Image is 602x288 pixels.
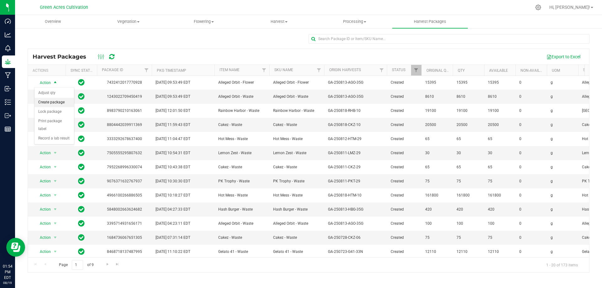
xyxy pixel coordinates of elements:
span: 420 [457,207,480,212]
span: GA-250818-CKZ-10 [328,122,361,128]
inline-svg: Manufacturing [5,72,11,78]
span: 0 [519,136,543,142]
li: Print package label [34,117,74,134]
span: 0 [519,150,543,156]
inline-svg: Reports [5,126,11,132]
div: 7952268996330074 [96,164,153,170]
span: In Sync [78,78,85,87]
input: 1 [72,260,83,270]
span: Harvest [242,19,317,24]
span: g [551,164,574,170]
span: PK Trophy - Waste [273,178,320,184]
div: 7505555295807632 [96,150,153,156]
span: Cakez - Waste [218,164,266,170]
span: Hi, [PERSON_NAME]! [549,5,590,10]
a: Filter [259,65,269,76]
a: Status [392,68,405,72]
span: [DATE] 11:59:43 EDT [156,122,190,128]
div: 7432412017770928 [96,80,153,86]
a: Filter [314,65,324,76]
span: Rainbow Harbor - Waste [218,108,266,114]
span: 0 [519,108,543,114]
span: In Sync [78,163,85,171]
span: 65 [425,136,449,142]
span: GA-250811-CKZ-29 [328,164,361,170]
a: Strain [583,68,596,72]
span: [DATE] 10:30:30 EDT [156,178,190,184]
span: Gelato 41 - Waste [273,249,320,255]
span: Created [391,108,418,114]
span: GA-250813-AGO-35G [328,221,363,227]
a: UOM [552,68,560,73]
span: g [551,136,574,142]
span: g [551,122,574,128]
a: Filter [411,65,421,76]
span: GA-250723-G41-33N [328,249,363,255]
span: Alleged Orbit - Flower [273,80,320,86]
span: Action [34,163,51,171]
span: 0 [519,221,543,227]
span: 12110 [488,249,512,255]
span: 0 [519,80,543,86]
span: In Sync [78,205,85,214]
span: 75 [425,178,449,184]
a: Non-Available [520,68,548,73]
span: 20500 [425,122,449,128]
a: Item Name [219,68,240,72]
span: GA-250812-HTM-29 [328,136,362,142]
span: 20500 [488,122,512,128]
a: Pkg Timestamp [157,68,186,73]
span: In Sync [78,247,85,256]
span: select [51,163,59,171]
span: Action [34,149,51,157]
div: 1243022709450419 [96,94,153,100]
span: Alleged Orbit - Waste [218,221,266,227]
span: 100 [425,221,449,227]
span: GA-250728-CKZ-06 [328,235,361,241]
a: Available [489,68,508,73]
span: Lemon Zest - Waste [218,150,266,156]
span: PK Trophy - Waste [218,178,266,184]
div: 8983790210163061 [96,108,153,114]
span: Created [391,192,418,198]
span: Alleged Orbit - Waste [218,94,266,100]
span: g [551,207,574,212]
span: 1 - 20 of 173 items [541,260,583,270]
span: In Sync [78,219,85,228]
a: Overview [15,15,91,28]
span: 30 [488,150,512,156]
span: Action [34,191,51,200]
span: Alleged Orbit - Flower [218,80,266,86]
span: 75 [457,235,480,241]
span: Gelato 41 - Waste [218,249,266,255]
span: Action [34,247,51,256]
a: Go to the last page [113,260,122,269]
span: Action [34,205,51,214]
span: Harvest Packages [405,19,455,24]
span: Cakez - Waste [273,122,320,128]
span: 100 [488,221,512,227]
span: 65 [488,136,512,142]
span: select [51,233,59,242]
span: g [551,108,574,114]
span: [DATE] 11:04:47 EDT [156,136,190,142]
span: Created [391,235,418,241]
inline-svg: Outbound [5,113,11,119]
span: Created [391,80,418,86]
span: 65 [425,164,449,170]
span: 0 [519,235,543,241]
span: Created [391,249,418,255]
span: 0 [519,207,543,212]
a: Qty [458,68,465,73]
div: 9076371632767937 [96,178,153,184]
span: Processing [317,19,392,24]
span: 0 [519,192,543,198]
span: Action [34,233,51,242]
span: 19100 [457,108,480,114]
span: [DATE] 04:27:33 EDT [156,207,190,212]
span: 75 [425,235,449,241]
span: 75 [457,178,480,184]
li: Adjust qty [34,88,74,98]
span: 65 [457,164,480,170]
span: Created [391,94,418,100]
